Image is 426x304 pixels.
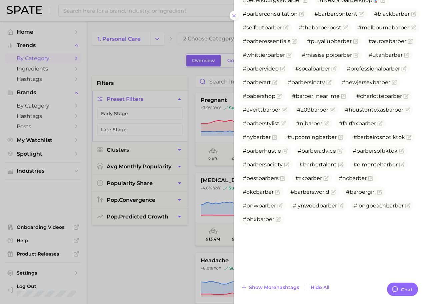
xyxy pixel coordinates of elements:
[392,80,397,85] button: Flag as miscategorized or irrelevant
[295,65,330,72] span: #socalbarber
[243,11,298,17] span: #barberconsultation
[243,38,290,44] span: #barberessentials
[377,189,382,195] button: Flag as miscategorized or irrelevant
[341,94,346,99] button: Flag as miscategorized or irrelevant
[287,134,337,140] span: #upcomingbarber
[243,148,281,154] span: #barberhustle
[288,79,325,86] span: #barbersinctv
[275,189,280,195] button: Flag as miscategorized or irrelevant
[343,25,348,30] button: Flag as miscategorized or irrelevant
[358,24,409,31] span: #melbournebarber
[346,189,376,195] span: #barbergirl
[284,162,289,167] button: Flag as miscategorized or irrelevant
[280,176,285,181] button: Flag as miscategorized or irrelevant
[368,176,373,181] button: Flag as miscategorized or irrelevant
[243,93,275,99] span: #babershop
[323,176,329,181] button: Flag as miscategorized or irrelevant
[338,162,343,167] button: Flag as miscategorized or irrelevant
[369,52,403,58] span: #utahbarber
[403,94,409,99] button: Flag as miscategorized or irrelevant
[345,107,403,113] span: #houstontexasbarber
[347,65,400,72] span: #professionalbarber
[405,107,410,113] button: Flag as miscategorized or irrelevant
[353,148,398,154] span: #barbersoftiktok
[292,93,340,99] span: #barber_near_me
[282,107,287,113] button: Flag as miscategorized or irrelevant
[374,11,410,17] span: #blackbarber
[399,162,404,167] button: Flag as miscategorized or irrelevant
[281,121,286,126] button: Flag as miscategorized or irrelevant
[339,120,376,127] span: #fairfaxbarber
[292,39,297,44] button: Flag as miscategorized or irrelevant
[243,189,274,195] span: #okcbarber
[243,202,276,209] span: #pnwbarber
[411,25,416,30] button: Flag as miscategorized or irrelevant
[342,79,390,86] span: #newjerseybarber
[243,79,271,86] span: #barberart
[249,285,299,290] span: Show more hashtags
[307,38,352,44] span: #puyallupbarber
[298,148,336,154] span: #barberadvice
[406,135,412,140] button: Flag as miscategorized or irrelevant
[243,216,274,222] span: #phxbarber
[282,148,288,154] button: Flag as miscategorized or irrelevant
[283,25,289,30] button: Flag as miscategorized or irrelevant
[377,121,383,126] button: Flag as miscategorized or irrelevant
[338,135,343,140] button: Flag as miscategorized or irrelevant
[411,11,416,17] button: Flag as miscategorized or irrelevant
[331,189,336,195] button: Flag as miscategorized or irrelevant
[290,189,329,195] span: #barbersworld
[353,39,358,44] button: Flag as miscategorized or irrelevant
[337,148,343,154] button: Flag as miscategorized or irrelevant
[302,52,352,58] span: #mississippibarber
[299,161,337,168] span: #barbertalent
[297,107,328,113] span: #209barber
[353,134,405,140] span: #barbeirosnotiktok
[324,121,329,126] button: Flag as miscategorized or irrelevant
[286,52,292,58] button: Flag as miscategorized or irrelevant
[243,24,282,31] span: #selfcutbarber
[408,39,413,44] button: Flag as miscategorized or irrelevant
[338,203,344,208] button: Flag as miscategorized or irrelevant
[277,203,283,208] button: Flag as miscategorized or irrelevant
[311,285,329,290] span: Hide All
[354,202,404,209] span: #longbeachbarber
[243,65,279,72] span: #barbervideo
[243,52,285,58] span: #whittierbarber
[299,11,304,17] button: Flag as miscategorized or irrelevant
[368,38,406,44] span: #aurorabarber
[356,93,402,99] span: #charlottebarber
[353,52,359,58] button: Flag as miscategorized or irrelevant
[296,120,322,127] span: #njbarber
[239,283,301,292] button: Show morehashtags
[401,66,407,71] button: Flag as miscategorized or irrelevant
[243,175,279,181] span: #bestbarbers
[243,120,279,127] span: #barberstylist
[405,203,410,208] button: Flag as miscategorized or irrelevant
[277,94,282,99] button: Flag as miscategorized or irrelevant
[359,11,364,17] button: Flag as miscategorized or irrelevant
[280,66,285,71] button: Flag as miscategorized or irrelevant
[353,161,398,168] span: #elmontebarber
[243,161,283,168] span: #barbersociety
[299,24,341,31] span: #thebarberpost
[309,283,331,292] button: Hide All
[276,217,281,222] button: Flag as miscategorized or irrelevant
[295,175,322,181] span: #txbarber
[272,80,278,85] button: Flag as miscategorized or irrelevant
[293,202,337,209] span: #lynwoodbarber
[243,107,280,113] span: #everttbarber
[331,66,337,71] button: Flag as miscategorized or irrelevant
[243,134,271,140] span: #nybarber
[404,52,409,58] button: Flag as miscategorized or irrelevant
[314,11,357,17] span: #barbercontent
[272,135,277,140] button: Flag as miscategorized or irrelevant
[399,148,404,154] button: Flag as miscategorized or irrelevant
[330,107,335,113] button: Flag as miscategorized or irrelevant
[339,175,367,181] span: #ncbarber
[326,80,332,85] button: Flag as miscategorized or irrelevant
